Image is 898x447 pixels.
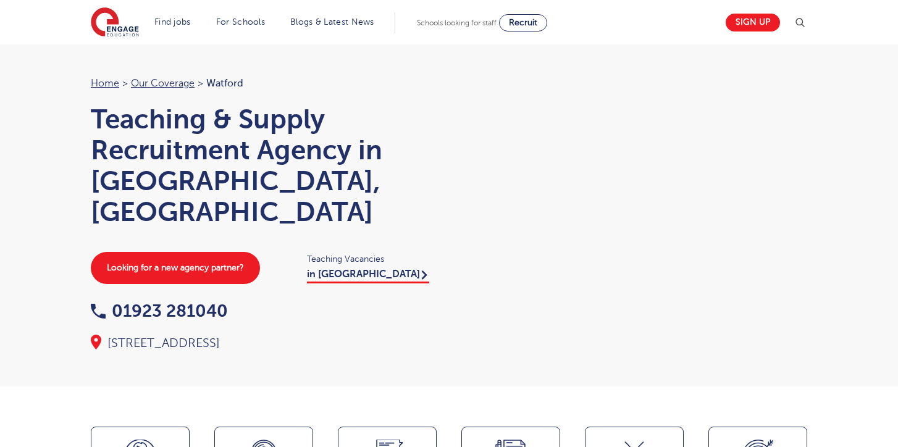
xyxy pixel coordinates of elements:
span: > [198,78,203,89]
a: Find jobs [154,17,191,27]
span: Recruit [509,18,537,27]
span: Watford [206,78,243,89]
a: in [GEOGRAPHIC_DATA] [307,269,429,283]
span: Schools looking for staff [417,19,497,27]
h1: Teaching & Supply Recruitment Agency in [GEOGRAPHIC_DATA], [GEOGRAPHIC_DATA] [91,104,437,227]
img: Engage Education [91,7,139,38]
a: Home [91,78,119,89]
span: > [122,78,128,89]
a: Sign up [726,14,780,31]
a: Recruit [499,14,547,31]
a: For Schools [216,17,265,27]
nav: breadcrumb [91,75,437,91]
div: [STREET_ADDRESS] [91,335,437,352]
a: Looking for a new agency partner? [91,252,260,284]
span: Teaching Vacancies [307,252,437,266]
a: Our coverage [131,78,195,89]
a: Blogs & Latest News [290,17,374,27]
a: 01923 281040 [91,301,228,320]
